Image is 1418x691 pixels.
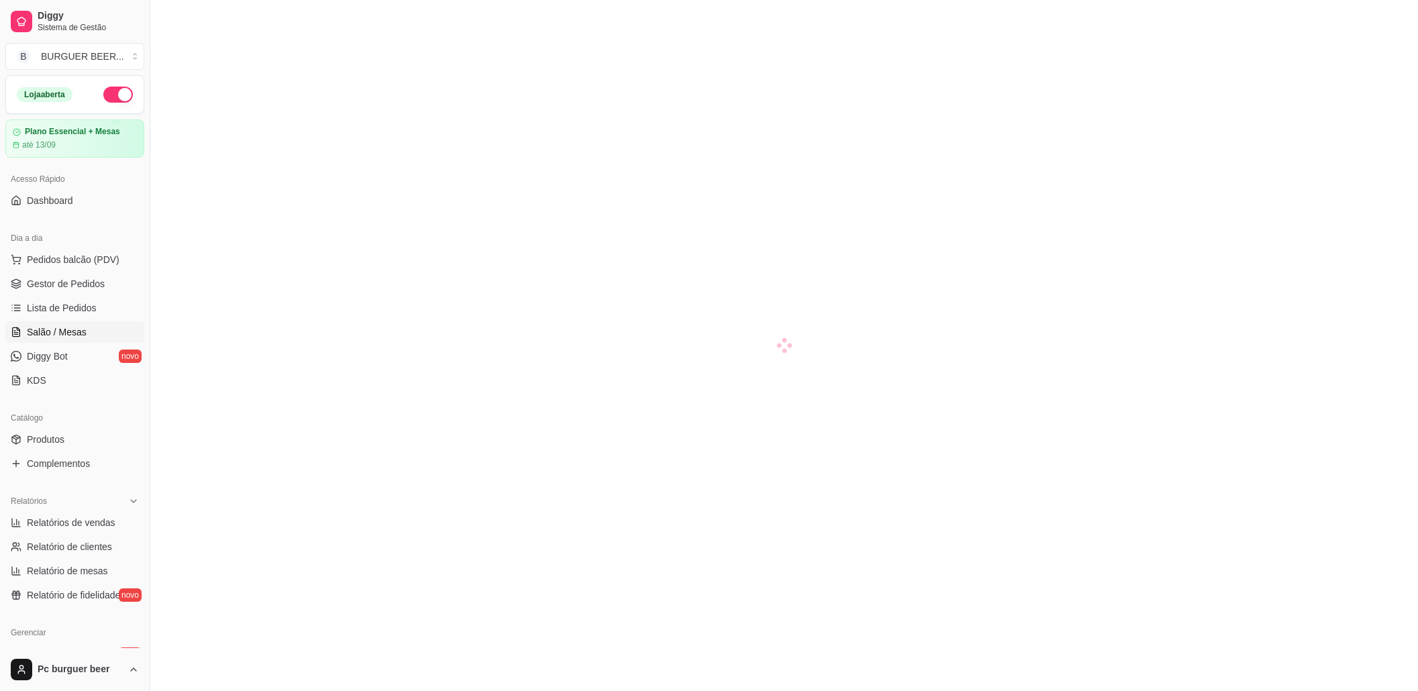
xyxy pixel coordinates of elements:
[103,87,133,103] button: Alterar Status
[25,127,120,137] article: Plano Essencial + Mesas
[27,374,46,387] span: KDS
[5,227,144,249] div: Dia a dia
[27,433,64,446] span: Produtos
[27,253,119,266] span: Pedidos balcão (PDV)
[27,325,87,339] span: Salão / Mesas
[27,194,73,207] span: Dashboard
[5,119,144,158] a: Plano Essencial + Mesasaté 13/09
[5,453,144,474] a: Complementos
[5,168,144,190] div: Acesso Rápido
[5,429,144,450] a: Produtos
[5,297,144,319] a: Lista de Pedidos
[27,457,90,470] span: Complementos
[38,10,139,22] span: Diggy
[5,653,144,686] button: Pc burguer beer
[5,190,144,211] a: Dashboard
[22,140,56,150] article: até 13/09
[5,43,144,70] button: Select a team
[5,407,144,429] div: Catálogo
[38,663,123,676] span: Pc burguer beer
[5,345,144,367] a: Diggy Botnovo
[27,647,83,661] span: Entregadores
[5,5,144,38] a: DiggySistema de Gestão
[27,516,115,529] span: Relatórios de vendas
[5,273,144,295] a: Gestor de Pedidos
[5,370,144,391] a: KDS
[5,560,144,582] a: Relatório de mesas
[27,301,97,315] span: Lista de Pedidos
[5,584,144,606] a: Relatório de fidelidadenovo
[11,496,47,507] span: Relatórios
[17,87,72,102] div: Loja aberta
[38,22,139,33] span: Sistema de Gestão
[27,588,120,602] span: Relatório de fidelidade
[27,564,108,578] span: Relatório de mesas
[5,512,144,533] a: Relatórios de vendas
[27,350,68,363] span: Diggy Bot
[5,536,144,557] a: Relatório de clientes
[5,622,144,643] div: Gerenciar
[41,50,124,63] div: BURGUER BEER ...
[17,50,30,63] span: B
[27,540,112,553] span: Relatório de clientes
[5,321,144,343] a: Salão / Mesas
[5,643,144,665] a: Entregadoresnovo
[5,249,144,270] button: Pedidos balcão (PDV)
[27,277,105,290] span: Gestor de Pedidos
